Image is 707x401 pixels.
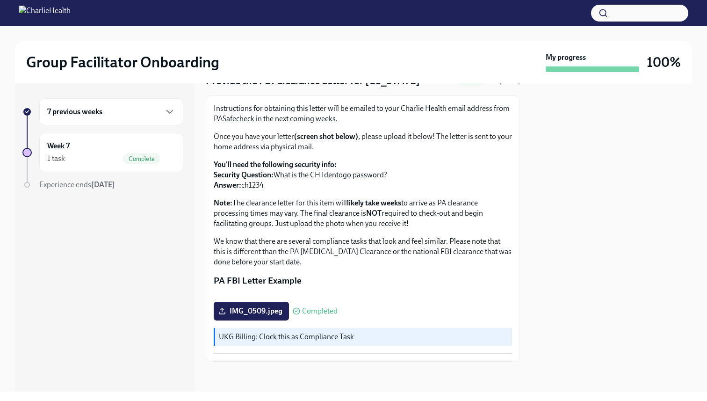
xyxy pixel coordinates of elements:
img: CharlieHealth [19,6,71,21]
h3: 100% [647,54,681,71]
strong: You'll need the following security info: [214,160,337,169]
p: We know that there are several compliance tasks that look and feel similar. Please note that this... [214,236,512,267]
strong: NOT [366,209,382,218]
strong: Security Question: [214,170,274,179]
p: UKG Billing: Clock this as Compliance Task [219,332,508,342]
p: What is the CH Identogo password? ch1234 [214,160,512,190]
h6: 7 previous weeks [47,107,102,117]
strong: (screen shot below) [294,132,358,141]
label: IMG_0509.jpeg [214,302,289,321]
strong: Answer: [214,181,241,190]
p: PA FBI Letter Example [214,275,512,287]
span: Complete [123,155,160,162]
a: Week 71 taskComplete [22,133,183,172]
span: Experience ends [39,180,115,189]
span: Completed [302,307,338,315]
strong: My progress [546,52,586,63]
p: Instructions for obtaining this letter will be emailed to your Charlie Health email address from ... [214,103,512,124]
strong: [DATE] [91,180,115,189]
strong: likely take weeks [347,198,401,207]
div: 1 task [47,153,65,164]
strong: [DATE] [499,77,520,85]
p: The clearance letter for this item will to arrive as PA clearance processing times may vary. The ... [214,198,512,229]
strong: Note: [214,198,232,207]
h2: Group Facilitator Onboarding [26,53,219,72]
div: 7 previous weeks [39,98,183,125]
span: IMG_0509.jpeg [220,306,282,316]
h6: Week 7 [47,141,70,151]
span: Due [488,77,520,85]
p: Once you have your letter , please upload it below! The letter is sent to your home address via p... [214,131,512,152]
